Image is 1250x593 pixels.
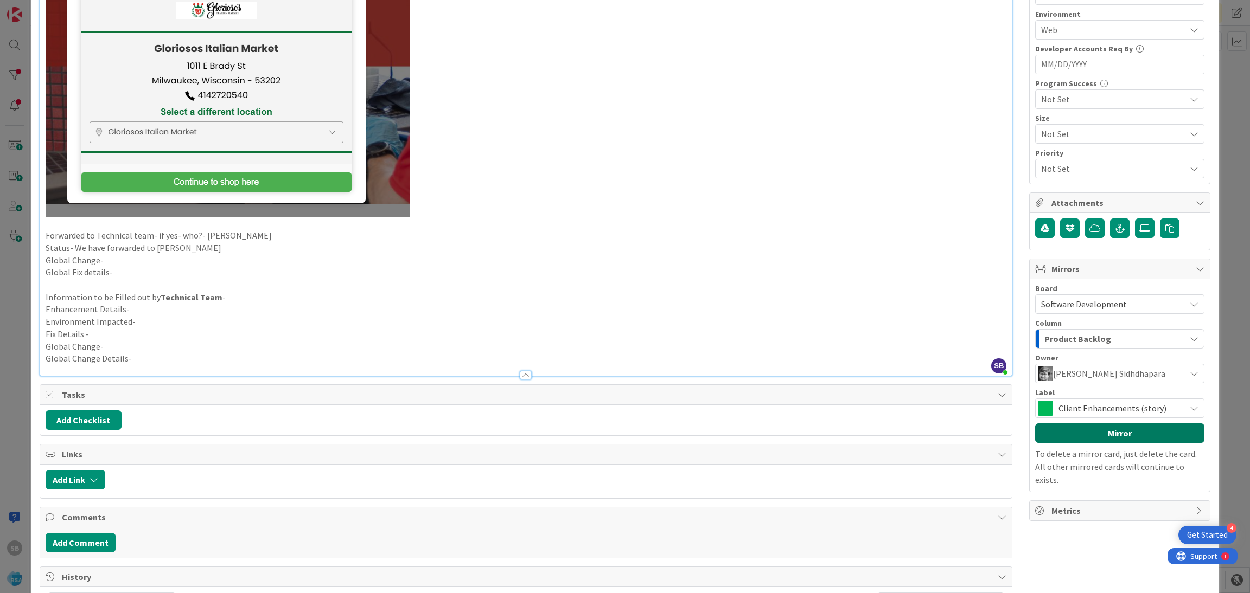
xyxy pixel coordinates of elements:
[46,254,1007,267] p: Global Change-
[1038,366,1053,381] img: KS
[1044,332,1111,346] span: Product Backlog
[1035,285,1057,292] span: Board
[46,303,1007,315] p: Enhancement Details-
[1227,523,1236,533] div: 4
[46,291,1007,304] p: Information to be Filled out by -
[62,570,993,583] span: History
[23,2,49,15] span: Support
[1041,161,1180,176] span: Not Set
[46,328,1007,340] p: Fix Details -
[1035,45,1204,53] div: Developer Accounts Req By
[1053,367,1165,380] span: [PERSON_NAME] Sidhdhapara
[56,4,59,13] div: 1
[46,410,122,430] button: Add Checklist
[1035,114,1204,122] div: Size
[1058,401,1180,416] span: Client Enhancements (story)
[1041,23,1185,36] span: Web
[1035,423,1204,443] button: Mirror
[1035,447,1204,486] p: To delete a mirror card, just delete the card. All other mirrored cards will continue to exists.
[1035,149,1204,157] div: Priority
[1035,329,1204,349] button: Product Backlog
[46,229,1007,242] p: Forwarded to Technical team- if yes- who?- [PERSON_NAME]
[46,266,1007,279] p: Global Fix details-
[46,352,1007,365] p: Global Change Details-
[1035,389,1055,396] span: Label
[46,340,1007,353] p: Global Change-
[1187,530,1228,540] div: Get Started
[1041,55,1198,74] input: MM/DD/YYYY
[1041,299,1127,310] span: Software Development
[1041,93,1185,106] span: Not Set
[161,292,222,302] strong: Technical Team
[1051,262,1190,275] span: Mirrors
[1035,80,1204,87] div: Program Success
[62,511,993,524] span: Comments
[62,448,993,461] span: Links
[991,358,1006,373] span: SB
[1051,504,1190,517] span: Metrics
[1035,10,1204,18] div: Environment
[46,470,105,489] button: Add Link
[1178,526,1236,544] div: Open Get Started checklist, remaining modules: 4
[1051,196,1190,209] span: Attachments
[1035,319,1062,327] span: Column
[46,533,116,552] button: Add Comment
[1041,126,1180,141] span: Not Set
[1035,354,1058,362] span: Owner
[46,315,1007,328] p: Environment Impacted-
[46,242,1007,254] p: Status- We have forwarded to [PERSON_NAME]
[62,388,993,401] span: Tasks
